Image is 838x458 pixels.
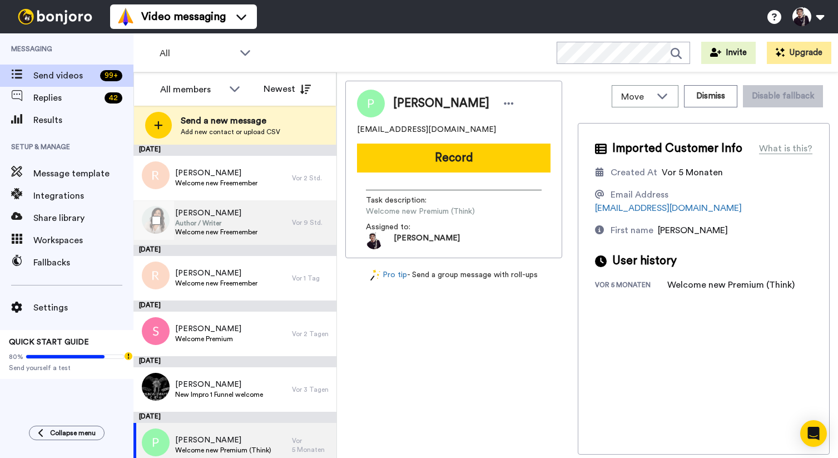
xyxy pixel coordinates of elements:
[612,253,677,269] span: User history
[767,42,831,64] button: Upgrade
[105,92,122,104] div: 42
[33,91,100,105] span: Replies
[292,274,331,283] div: Vor 1 Tag
[743,85,823,107] button: Disable fallback
[370,269,407,281] a: Pro tip
[292,436,331,454] div: Vor 5 Monaten
[50,429,96,437] span: Collapse menu
[142,429,170,456] img: p.png
[175,379,263,390] span: [PERSON_NAME]
[175,179,257,188] span: Welcome new Freemember
[33,189,133,203] span: Integrations
[9,338,89,346] span: QUICK START GUIDE
[612,140,742,157] span: Imported Customer Info
[33,301,133,314] span: Settings
[13,9,97,24] img: bj-logo-header-white.svg
[175,435,271,446] span: [PERSON_NAME]
[141,9,226,24] span: Video messaging
[142,317,170,345] img: s.png
[175,279,257,288] span: Welcome new Freemember
[394,233,460,249] span: [PERSON_NAME]
[133,245,336,256] div: [DATE]
[33,114,133,127] span: Results
[370,269,380,281] img: magic-wand.svg
[100,70,122,81] div: 99 +
[133,301,336,312] div: [DATE]
[9,352,23,361] span: 80%
[357,90,385,117] img: Image of Paul
[117,8,135,26] img: vm-color.svg
[181,114,280,127] span: Send a new message
[29,426,105,440] button: Collapse menu
[33,167,133,180] span: Message template
[345,269,562,281] div: - Send a group message with roll-ups
[611,224,653,237] div: First name
[357,144,551,173] button: Record
[701,42,756,64] button: Invite
[292,385,331,394] div: Vor 3 Tagen
[160,47,234,60] span: All
[133,145,336,156] div: [DATE]
[175,219,257,228] span: Author / Writer
[292,174,331,183] div: Vor 2 Std.
[662,168,723,177] span: Vor 5 Monaten
[800,420,827,447] div: Open Intercom Messenger
[611,166,657,179] div: Created At
[133,356,336,367] div: [DATE]
[595,204,742,213] a: [EMAIL_ADDRESS][DOMAIN_NAME]
[33,234,133,247] span: Workspaces
[292,218,331,227] div: Vor 9 Std.
[366,221,444,233] span: Assigned to:
[611,188,668,201] div: Email Address
[142,262,170,289] img: r.png
[175,168,257,179] span: [PERSON_NAME]
[658,226,728,235] span: [PERSON_NAME]
[142,161,170,189] img: r.png
[366,206,475,217] span: Welcome new Premium (Think)
[255,78,319,100] button: Newest
[292,329,331,338] div: Vor 2 Tagen
[142,373,170,401] img: ecde5fb9-e750-4053-82ba-74fbbec34fe0.jpg
[33,211,133,225] span: Share library
[621,90,651,104] span: Move
[175,446,271,455] span: Welcome new Premium (Think)
[357,124,496,135] span: [EMAIL_ADDRESS][DOMAIN_NAME]
[175,323,241,334] span: [PERSON_NAME]
[175,208,257,219] span: [PERSON_NAME]
[684,85,737,107] button: Dismiss
[33,256,133,269] span: Fallbacks
[366,195,444,206] span: Task description :
[9,363,125,372] span: Send yourself a test
[759,142,812,155] div: What is this?
[160,83,224,96] div: All members
[33,69,96,82] span: Send videos
[175,228,257,237] span: Welcome new Freemember
[181,127,280,136] span: Add new contact or upload CSV
[175,334,241,343] span: Welcome Premium
[123,351,133,361] div: Tooltip anchor
[667,278,795,292] div: Welcome new Premium (Think)
[366,233,383,249] img: 9027f82b-ec49-47d0-ad87-3eaf570d3318-1603442276.jpg
[393,95,489,112] span: [PERSON_NAME]
[175,390,263,399] span: New Impro 1 Funnel welcome
[175,268,257,279] span: [PERSON_NAME]
[133,412,336,423] div: [DATE]
[595,280,667,292] div: vor 5 Monaten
